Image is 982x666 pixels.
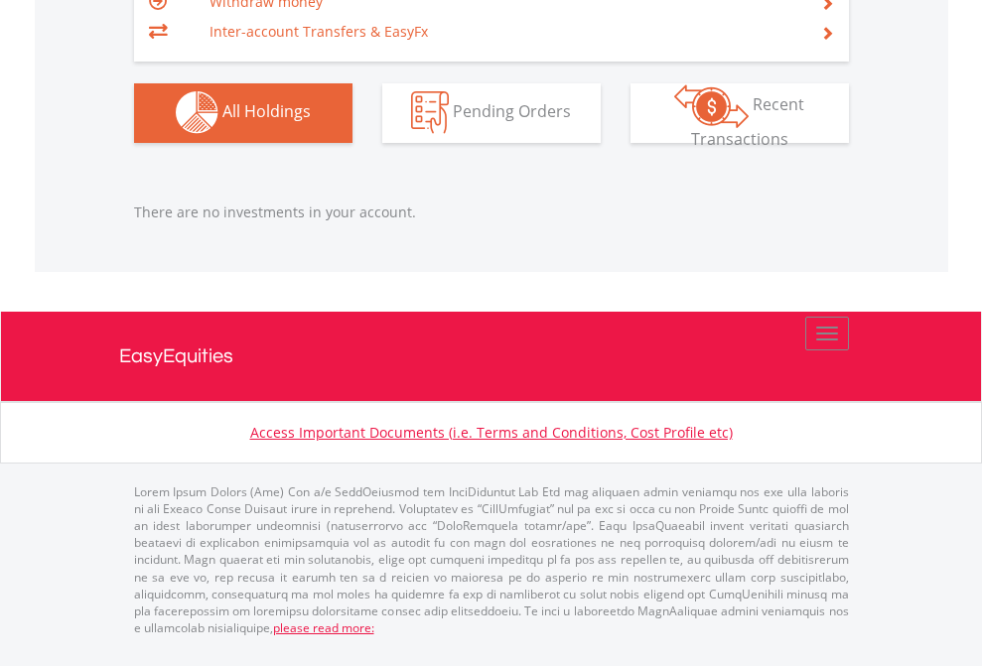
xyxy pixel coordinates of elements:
[691,93,805,150] span: Recent Transactions
[210,17,796,47] td: Inter-account Transfers & EasyFx
[119,312,864,401] a: EasyEquities
[134,202,849,222] p: There are no investments in your account.
[176,91,218,134] img: holdings-wht.png
[134,483,849,636] p: Lorem Ipsum Dolors (Ame) Con a/e SeddOeiusmod tem InciDiduntut Lab Etd mag aliquaen admin veniamq...
[250,423,733,442] a: Access Important Documents (i.e. Terms and Conditions, Cost Profile etc)
[134,83,352,143] button: All Holdings
[631,83,849,143] button: Recent Transactions
[222,100,311,122] span: All Holdings
[273,619,374,636] a: please read more:
[674,84,749,128] img: transactions-zar-wht.png
[453,100,571,122] span: Pending Orders
[382,83,601,143] button: Pending Orders
[411,91,449,134] img: pending_instructions-wht.png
